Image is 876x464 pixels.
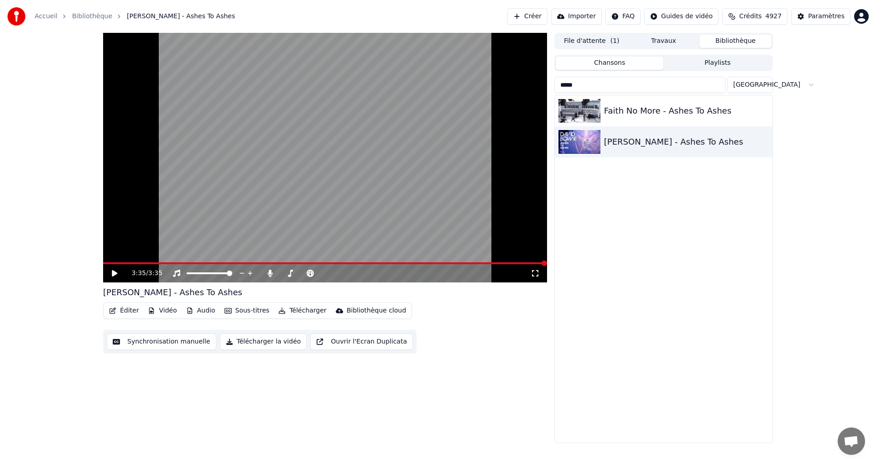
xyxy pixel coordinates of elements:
[127,12,235,21] span: [PERSON_NAME] - Ashes To Ashes
[132,269,146,278] span: 3:35
[733,80,800,89] span: [GEOGRAPHIC_DATA]
[182,304,219,317] button: Audio
[739,12,761,21] span: Crédits
[556,35,628,48] button: File d'attente
[35,12,57,21] a: Accueil
[791,8,850,25] button: Paramètres
[148,269,162,278] span: 3:35
[221,304,273,317] button: Sous-titres
[72,12,112,21] a: Bibliothèque
[604,136,769,148] div: [PERSON_NAME] - Ashes To Ashes
[610,36,620,46] span: ( 1 )
[551,8,602,25] button: Importer
[7,7,26,26] img: youka
[604,104,769,117] div: Faith No More - Ashes To Ashes
[35,12,235,21] nav: breadcrumb
[103,286,242,299] div: [PERSON_NAME] - Ashes To Ashes
[628,35,700,48] button: Travaux
[556,57,664,70] button: Chansons
[663,57,772,70] button: Playlists
[605,8,641,25] button: FAQ
[838,428,865,455] div: Ouvrir le chat
[644,8,719,25] button: Guides de vidéo
[144,304,180,317] button: Vidéo
[275,304,330,317] button: Télécharger
[699,35,772,48] button: Bibliothèque
[310,334,413,350] button: Ouvrir l'Ecran Duplicata
[220,334,307,350] button: Télécharger la vidéo
[722,8,787,25] button: Crédits4927
[507,8,547,25] button: Créer
[808,12,845,21] div: Paramètres
[766,12,782,21] span: 4927
[105,304,142,317] button: Éditer
[347,306,406,315] div: Bibliothèque cloud
[132,269,154,278] div: /
[107,334,216,350] button: Synchronisation manuelle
